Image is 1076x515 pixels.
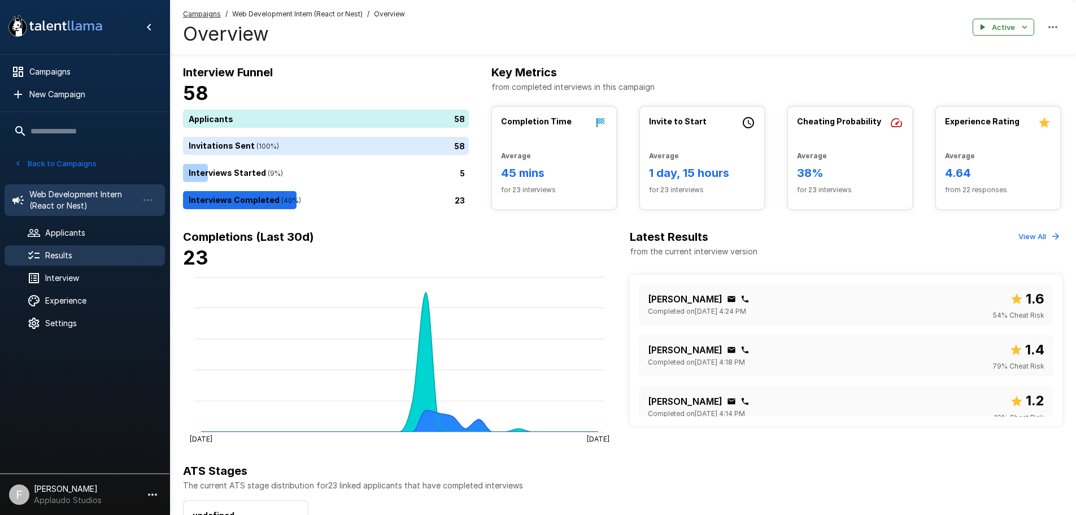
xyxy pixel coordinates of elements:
[648,292,722,306] p: [PERSON_NAME]
[649,152,679,160] b: Average
[993,310,1044,321] span: 54 % Cheat Risk
[183,10,221,18] u: Campaigns
[190,434,212,443] tspan: [DATE]
[455,194,465,206] p: 23
[992,361,1044,372] span: 79 % Cheat Risk
[1026,291,1044,307] b: 1.6
[648,306,746,317] span: Completed on [DATE] 4:24 PM
[797,164,903,182] h6: 38%
[630,246,757,257] p: from the current interview version
[727,345,736,354] div: Click to copy
[945,184,1051,196] span: from 22 responses
[649,184,755,196] span: for 23 interviews
[183,246,208,269] b: 23
[1010,390,1044,412] span: Overall score out of 10
[1026,392,1044,409] b: 1.2
[367,8,369,20] span: /
[648,395,722,408] p: [PERSON_NAME]
[183,66,273,79] b: Interview Funnel
[460,167,465,179] p: 5
[630,230,708,244] b: Latest Results
[740,295,750,304] div: Click to copy
[501,152,531,160] b: Average
[727,397,736,406] div: Click to copy
[1016,228,1062,245] button: View All
[183,480,1062,491] p: The current ATS stage distribution for 23 linked applicants that have completed interviews
[797,116,881,126] b: Cheating Probability
[797,184,903,196] span: for 23 interviews
[491,66,557,79] b: Key Metrics
[501,116,572,126] b: Completion Time
[501,164,607,182] h6: 45 mins
[225,8,228,20] span: /
[740,397,750,406] div: Click to copy
[1025,341,1044,358] b: 1.4
[740,345,750,354] div: Click to copy
[374,8,405,20] span: Overview
[587,434,609,443] tspan: [DATE]
[727,295,736,304] div: Click to copy
[232,8,363,20] span: Web Development Intern (React or Nest)
[491,81,1062,93] p: from completed interviews in this campaign
[1010,288,1044,310] span: Overall score out of 10
[183,22,405,46] h4: Overview
[501,184,607,196] span: for 23 interviews
[183,81,208,105] b: 58
[454,113,465,125] p: 58
[973,19,1034,36] button: Active
[994,412,1044,423] span: 19 % Cheat Risk
[945,164,1051,182] h6: 4.64
[648,357,745,368] span: Completed on [DATE] 4:18 PM
[945,152,975,160] b: Average
[649,164,755,182] h6: 1 day, 15 hours
[454,140,465,152] p: 58
[649,116,707,126] b: Invite to Start
[1009,339,1044,361] span: Overall score out of 10
[183,464,247,478] b: ATS Stages
[648,343,722,357] p: [PERSON_NAME]
[797,152,827,160] b: Average
[648,408,745,419] span: Completed on [DATE] 4:14 PM
[945,116,1020,126] b: Experience Rating
[183,230,314,244] b: Completions (Last 30d)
